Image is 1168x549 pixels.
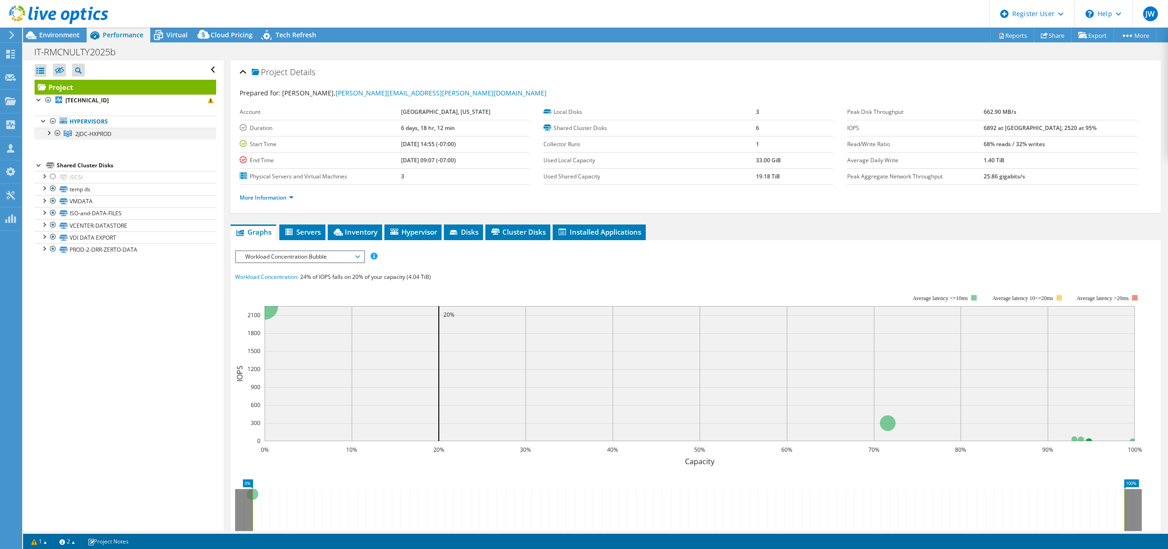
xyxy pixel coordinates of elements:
tspan: Average latency <=10ms [913,295,968,301]
a: Share [1034,28,1072,42]
a: [TECHNICAL_ID] [35,94,216,106]
a: Hypervisors [35,116,216,128]
text: 0% [260,446,268,454]
b: [GEOGRAPHIC_DATA], [US_STATE] [401,108,490,116]
text: 900 [251,383,260,391]
a: 1 [25,536,53,547]
text: Capacity [685,456,715,466]
a: Export [1071,28,1114,42]
span: Performance [103,30,143,39]
text: 100% [1127,446,1142,454]
span: Project [252,68,288,77]
a: VDI DATA EXPORT [35,231,216,243]
label: Local Disks [543,107,756,117]
label: Used Shared Capacity [543,172,756,181]
span: Inventory [332,227,378,236]
a: Project [35,80,216,94]
a: Reports [990,28,1034,42]
b: 25.86 gigabits/s [984,172,1025,180]
label: Shared Cluster Disks [543,124,756,133]
div: Shared Cluster Disks [57,160,216,171]
text: 10% [346,446,357,454]
span: 24% of IOPS falls on 20% of your capacity (4.04 TiB) [300,273,431,281]
text: 50% [694,446,705,454]
text: 80% [955,446,966,454]
text: 20% [443,311,454,319]
text: 30% [520,446,531,454]
span: Workload Concentration Bubble [241,251,359,262]
span: [PERSON_NAME], [282,89,547,97]
svg: \n [1085,10,1094,18]
span: JW [1143,6,1158,21]
tspan: Average latency 10<=20ms [992,295,1053,301]
b: [DATE] 09:07 (-07:00) [401,156,456,164]
text: 70% [868,446,879,454]
label: Prepared for: [240,89,281,97]
span: Environment [39,30,80,39]
a: VCENTER-DATASTORE [35,219,216,231]
a: Project Notes [81,536,135,547]
span: Installed Applications [557,227,641,236]
b: 6 days, 18 hr, 12 min [401,124,455,132]
a: VMDATA [35,195,216,207]
span: Cloud Pricing [211,30,253,39]
span: Tech Refresh [276,30,316,39]
text: 90% [1042,446,1053,454]
a: ISO-and-DATA-FILES [35,207,216,219]
text: 40% [607,446,618,454]
span: Cluster Disks [490,227,546,236]
label: Account [240,107,401,117]
a: [PERSON_NAME][EMAIL_ADDRESS][PERSON_NAME][DOMAIN_NAME] [336,89,547,97]
span: Servers [284,227,321,236]
text: 300 [251,419,260,427]
label: IOPS [847,124,984,133]
text: 1500 [248,347,260,355]
span: Graphs [235,227,271,236]
text: 2100 [248,311,260,319]
b: 662.90 MB/s [984,108,1016,116]
label: Duration [240,124,401,133]
b: 1.40 TiB [984,156,1004,164]
span: Workload Concentration: [235,273,299,281]
a: More [1114,28,1156,42]
label: Peak Aggregate Network Throughput [847,172,984,181]
label: Collector Runs [543,140,756,149]
label: Read/Write Ratio [847,140,984,149]
b: 19.18 TiB [756,172,780,180]
text: 1200 [248,365,260,373]
b: 3 [401,172,404,180]
a: PROD-2-DRR-ZERTO-DATA [35,243,216,255]
text: 600 [251,401,260,409]
span: 2JDC-HXPROD [75,130,112,138]
a: 2 [53,536,82,547]
text: IOPS [235,366,245,382]
text: 1800 [248,329,260,337]
label: Average Daily Write [847,156,984,165]
b: 6 [756,124,759,132]
label: Start Time [240,140,401,149]
text: 60% [781,446,792,454]
text: Average latency >20ms [1077,295,1129,301]
label: End Time [240,156,401,165]
label: Used Local Capacity [543,156,756,165]
a: iSCSI [35,171,216,183]
span: Disks [448,227,478,236]
span: Details [290,66,315,77]
span: Virtual [166,30,188,39]
a: More Information [240,194,294,201]
a: temp ds [35,183,216,195]
h1: IT-RMCNULTY2025b [30,47,130,57]
b: [TECHNICAL_ID] [65,96,109,104]
label: Physical Servers and Virtual Machines [240,172,401,181]
b: 1 [756,140,759,148]
b: 33.00 GiB [756,156,781,164]
span: Hypervisor [389,227,437,236]
b: 68% reads / 32% writes [984,140,1045,148]
text: 0 [257,437,260,445]
b: [DATE] 14:55 (-07:00) [401,140,456,148]
a: 2JDC-HXPROD [35,128,216,140]
text: 20% [433,446,444,454]
b: 3 [756,108,759,116]
b: 6892 at [GEOGRAPHIC_DATA], 2520 at 95% [984,124,1097,132]
label: Peak Disk Throughput [847,107,984,117]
